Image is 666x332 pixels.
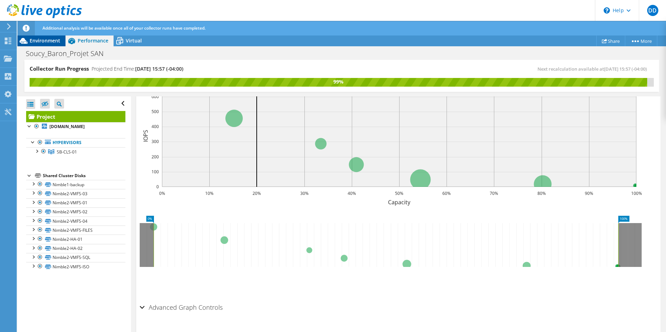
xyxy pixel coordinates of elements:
[23,50,114,57] h1: Soucy_Baron_Projet SAN
[348,190,356,196] text: 40%
[253,190,261,196] text: 20%
[604,66,647,72] span: [DATE] 15:57 (-04:00)
[152,94,159,100] text: 600
[135,65,183,72] span: [DATE] 15:57 (-04:00)
[30,78,647,86] div: 99%
[78,37,108,44] span: Performance
[647,5,658,16] span: DD
[152,109,159,114] text: 500
[26,138,125,147] a: Hypervisors
[152,154,159,160] text: 200
[26,262,125,271] a: Nimble2-VMFS-ISO
[205,190,214,196] text: 10%
[596,35,625,46] a: Share
[26,207,125,216] a: Nimble2-VMFS-02
[30,37,60,44] span: Environment
[126,37,142,44] span: Virtual
[395,190,403,196] text: 50%
[442,190,451,196] text: 60%
[26,111,125,122] a: Project
[152,169,159,175] text: 100
[537,190,546,196] text: 80%
[537,66,650,72] span: Next recalculation available at
[26,122,125,131] a: [DOMAIN_NAME]
[92,65,183,73] h4: Projected End Time:
[26,147,125,156] a: SB-CLS-01
[631,190,642,196] text: 100%
[26,180,125,189] a: Nimble1-backup
[26,253,125,262] a: Nimble2-VMFS-SQL
[26,216,125,226] a: Nimble2-VMFS-04
[490,190,498,196] text: 70%
[26,235,125,244] a: Nimble2-HA-01
[26,198,125,207] a: Nimble2-VMFS-01
[585,190,593,196] text: 90%
[26,244,125,253] a: Nimble2-HA-02
[152,139,159,144] text: 300
[57,149,77,155] span: SB-CLS-01
[604,7,610,14] svg: \n
[42,25,206,31] span: Additional analysis will be available once all of your collector runs have completed.
[49,124,85,129] b: [DOMAIN_NAME]
[625,35,657,46] a: More
[26,189,125,198] a: Nimble2-VMFS-03
[43,172,125,180] div: Shared Cluster Disks
[142,130,149,142] text: IOPS
[156,184,159,190] text: 0
[26,226,125,235] a: Nimble2-VMFS-FILES
[388,198,411,206] text: Capacity
[152,124,159,129] text: 400
[140,300,223,314] h2: Advanced Graph Controls
[159,190,165,196] text: 0%
[300,190,309,196] text: 30%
